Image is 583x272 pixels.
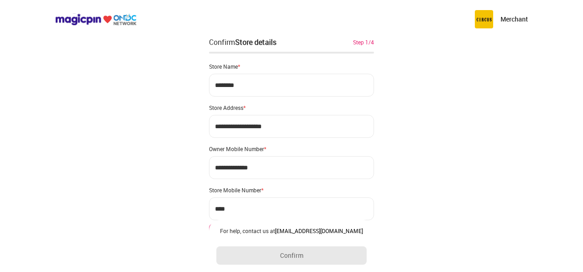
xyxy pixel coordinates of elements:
p: Merchant [500,15,528,24]
img: circus.b677b59b.png [475,10,493,28]
div: Store Mobile Number [209,186,374,194]
div: Store details [235,37,276,47]
div: Step 1/4 [353,38,374,46]
a: [EMAIL_ADDRESS][DOMAIN_NAME] [275,227,363,234]
div: Owner Mobile Number [209,145,374,152]
img: ondc-logo-new-small.8a59708e.svg [55,13,137,26]
div: Store Name [209,63,374,70]
div: Confirm [209,37,276,48]
div: Store Address [209,104,374,111]
button: Confirm [216,246,367,265]
div: For help, contact us at [216,227,367,234]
